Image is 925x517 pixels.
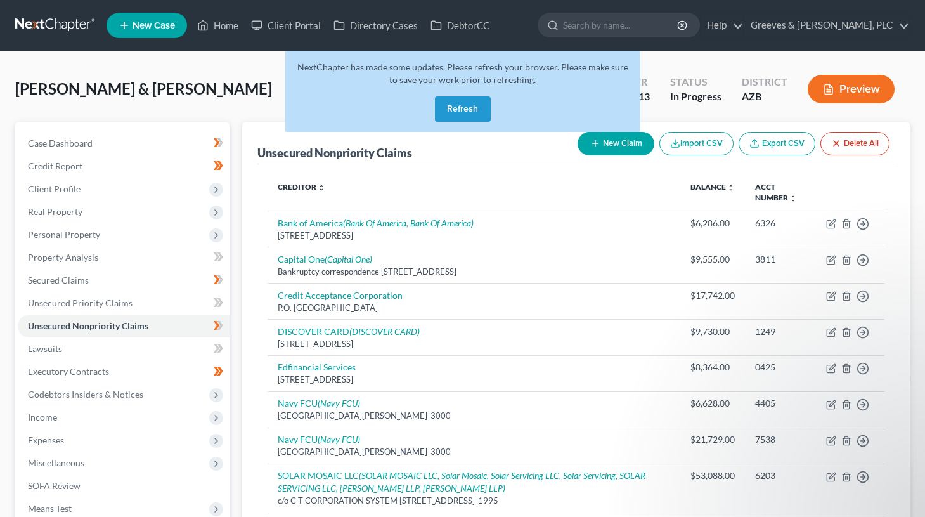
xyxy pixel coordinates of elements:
[424,14,496,37] a: DebtorCC
[28,435,64,445] span: Expenses
[28,503,72,514] span: Means Test
[755,433,806,446] div: 7538
[690,361,735,374] div: $8,364.00
[278,338,670,350] div: [STREET_ADDRESS]
[563,13,679,37] input: Search by name...
[278,254,372,265] a: Capital One(Capital One)
[278,290,403,301] a: Credit Acceptance Corporation
[28,457,84,468] span: Miscellaneous
[278,470,645,494] a: SOLAR MOSAIC LLC(SOLAR MOSAIC LLC, Solar Mosaic, Solar Servicing LLC, Solar Servicing, SOLAR SERV...
[670,89,721,104] div: In Progress
[327,14,424,37] a: Directory Cases
[257,145,412,160] div: Unsecured Nonpriority Claims
[278,302,670,314] div: P.O. [GEOGRAPHIC_DATA]
[578,132,654,155] button: New Claim
[638,90,650,102] span: 13
[808,75,895,103] button: Preview
[670,75,721,89] div: Status
[349,326,420,337] i: (DISCOVER CARD)
[28,252,98,263] span: Property Analysis
[690,182,735,192] a: Balance unfold_more
[742,75,787,89] div: District
[278,434,360,445] a: Navy FCU(Navy FCU)
[28,480,81,491] span: SOFA Review
[278,398,360,409] a: Navy FCU(Navy FCU)
[278,362,356,372] a: Edfinancial Services
[245,14,327,37] a: Client Portal
[755,253,806,266] div: 3811
[739,132,815,155] a: Export CSV
[435,96,491,122] button: Refresh
[28,366,109,377] span: Executory Contracts
[690,433,735,446] div: $21,729.00
[28,343,62,354] span: Lawsuits
[701,14,743,37] a: Help
[755,397,806,410] div: 4405
[28,298,133,308] span: Unsecured Priority Claims
[755,469,806,482] div: 6203
[278,410,670,422] div: [GEOGRAPHIC_DATA][PERSON_NAME]-3000
[278,446,670,458] div: [GEOGRAPHIC_DATA][PERSON_NAME]-3000
[882,474,912,504] iframe: Intercom live chat
[318,434,360,445] i: (Navy FCU)
[28,389,143,400] span: Codebtors Insiders & Notices
[18,246,230,269] a: Property Analysis
[278,266,670,278] div: Bankruptcy correspondence [STREET_ADDRESS]
[133,21,175,30] span: New Case
[28,412,57,422] span: Income
[727,184,735,192] i: unfold_more
[278,470,645,494] i: (SOLAR MOSAIC LLC, Solar Mosaic, Solar Servicing LLC, Solar Servicing, SOLAR SERVICING LLC, [PERS...
[18,474,230,497] a: SOFA Review
[742,89,787,104] div: AZB
[28,229,100,240] span: Personal Property
[18,360,230,383] a: Executory Contracts
[690,289,735,302] div: $17,742.00
[28,138,93,148] span: Case Dashboard
[690,469,735,482] div: $53,088.00
[343,218,474,228] i: (Bank Of America, Bank Of America)
[28,275,89,285] span: Secured Claims
[278,218,474,228] a: Bank of America(Bank Of America, Bank Of America)
[755,217,806,230] div: 6326
[755,325,806,338] div: 1249
[789,195,797,202] i: unfold_more
[690,253,735,266] div: $9,555.00
[18,132,230,155] a: Case Dashboard
[755,182,797,202] a: Acct Number unfold_more
[278,182,325,192] a: Creditor unfold_more
[744,14,909,37] a: Greeves & [PERSON_NAME], PLC
[755,361,806,374] div: 0425
[690,397,735,410] div: $6,628.00
[278,374,670,386] div: [STREET_ADDRESS]
[18,337,230,360] a: Lawsuits
[318,184,325,192] i: unfold_more
[28,160,82,171] span: Credit Report
[18,292,230,315] a: Unsecured Priority Claims
[820,132,889,155] button: Delete All
[28,320,148,331] span: Unsecured Nonpriority Claims
[318,398,360,409] i: (Navy FCU)
[15,79,272,98] span: [PERSON_NAME] & [PERSON_NAME]
[297,62,628,85] span: NextChapter has made some updates. Please refresh your browser. Please make sure to save your wor...
[18,315,230,337] a: Unsecured Nonpriority Claims
[278,230,670,242] div: [STREET_ADDRESS]
[690,217,735,230] div: $6,286.00
[28,183,81,194] span: Client Profile
[278,326,420,337] a: DISCOVER CARD(DISCOVER CARD)
[28,206,82,217] span: Real Property
[659,132,734,155] button: Import CSV
[690,325,735,338] div: $9,730.00
[278,495,670,507] div: c/o C T CORPORATION SYSTEM [STREET_ADDRESS]-1995
[325,254,372,265] i: (Capital One)
[18,269,230,292] a: Secured Claims
[18,155,230,178] a: Credit Report
[191,14,245,37] a: Home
